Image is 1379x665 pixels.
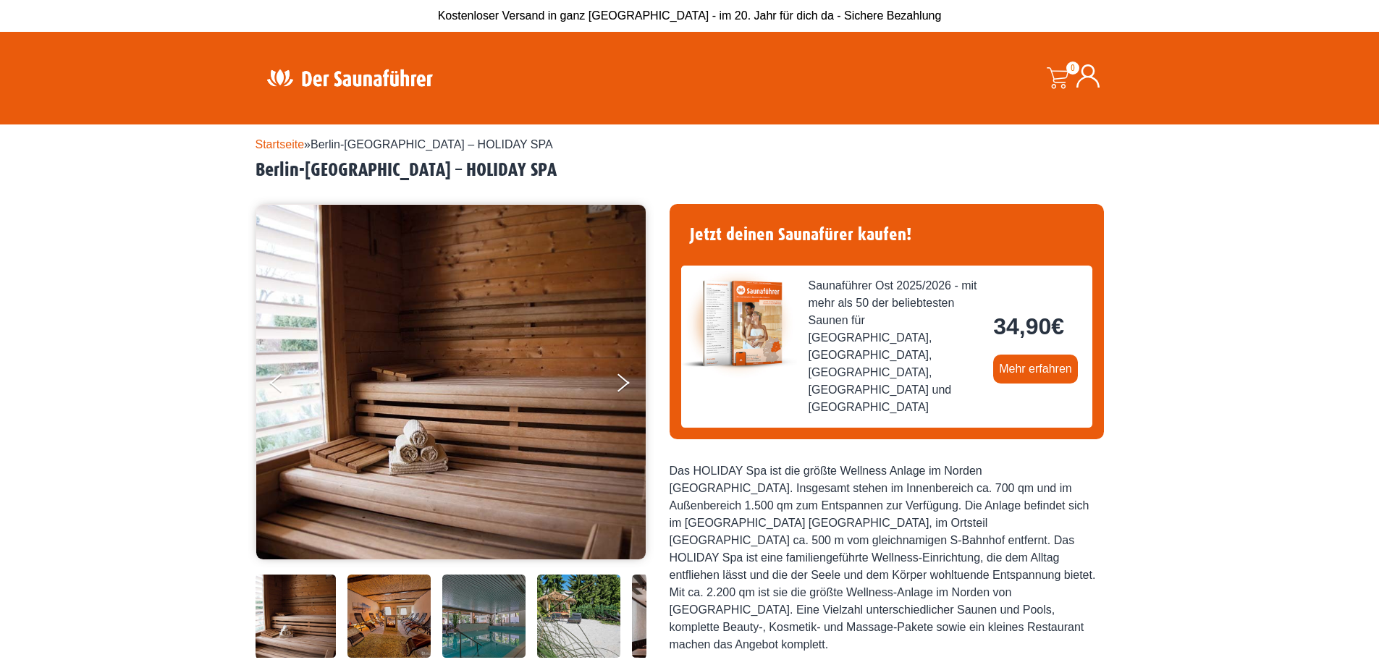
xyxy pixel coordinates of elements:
a: Mehr erfahren [993,355,1078,384]
span: Berlin-[GEOGRAPHIC_DATA] – HOLIDAY SPA [311,138,553,151]
bdi: 34,90 [993,313,1064,339]
button: Next [615,368,651,404]
button: Previous [270,368,306,404]
span: € [1051,313,1064,339]
img: der-saunafuehrer-2025-ost.jpg [681,266,797,381]
h4: Jetzt deinen Saunafürer kaufen! [681,216,1092,254]
span: Saunaführer Ost 2025/2026 - mit mehr als 50 der beliebtesten Saunen für [GEOGRAPHIC_DATA], [GEOGR... [809,277,982,416]
span: » [256,138,553,151]
span: 0 [1066,62,1079,75]
div: Das HOLIDAY Spa ist die größte Wellness Anlage im Norden [GEOGRAPHIC_DATA]. Insgesamt stehen im I... [670,462,1104,653]
span: Kostenloser Versand in ganz [GEOGRAPHIC_DATA] - im 20. Jahr für dich da - Sichere Bezahlung [438,9,942,22]
a: Startseite [256,138,305,151]
h2: Berlin-[GEOGRAPHIC_DATA] – HOLIDAY SPA [256,159,1124,182]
